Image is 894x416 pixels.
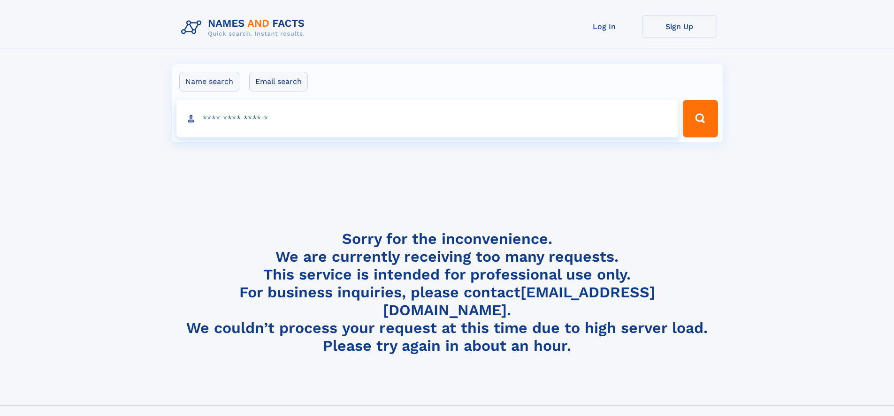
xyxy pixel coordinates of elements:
[177,230,717,355] h4: Sorry for the inconvenience. We are currently receiving too many requests. This service is intend...
[567,15,642,38] a: Log In
[642,15,717,38] a: Sign Up
[249,72,308,91] label: Email search
[177,15,313,40] img: Logo Names and Facts
[179,72,239,91] label: Name search
[383,283,655,319] a: [EMAIL_ADDRESS][DOMAIN_NAME]
[683,100,718,137] button: Search Button
[176,100,679,137] input: search input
